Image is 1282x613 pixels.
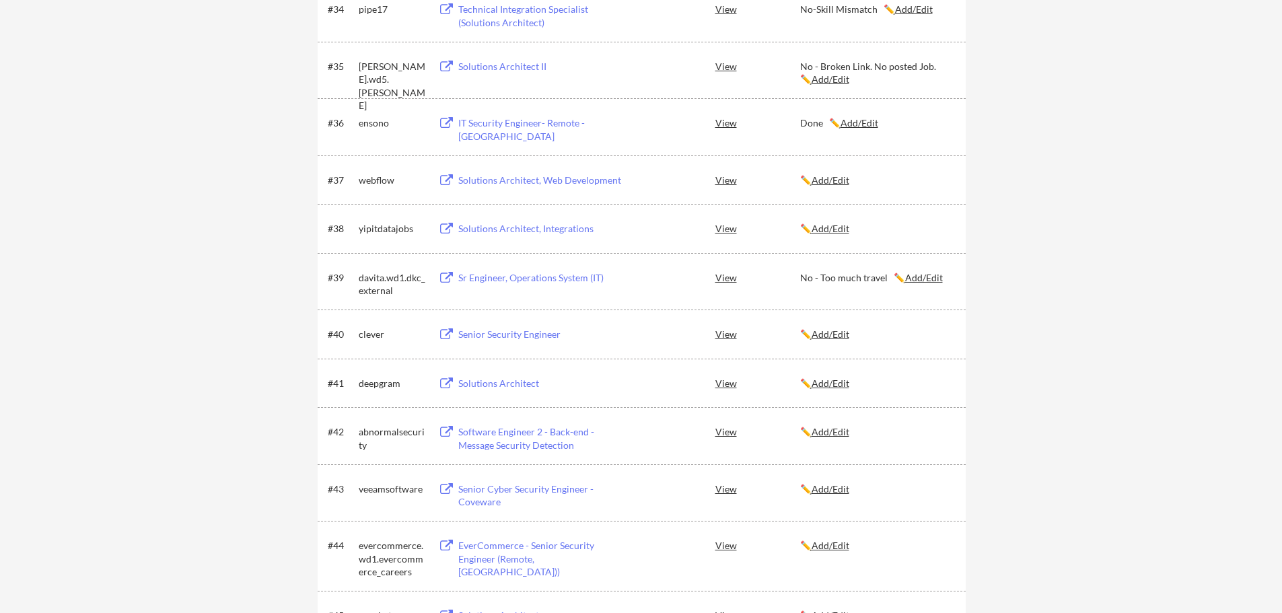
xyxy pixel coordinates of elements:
div: #34 [328,3,354,16]
div: ✏️ [800,482,954,496]
div: Senior Security Engineer [458,328,625,341]
u: Add/Edit [812,174,849,186]
div: View [715,54,800,78]
div: IT Security Engineer- Remote - [GEOGRAPHIC_DATA] [458,116,625,143]
div: ✏️ [800,539,954,552]
div: Software Engineer 2 - Back-end - Message Security Detection [458,425,625,452]
div: Solutions Architect [458,377,625,390]
div: clever [359,328,426,341]
div: [PERSON_NAME].wd5.[PERSON_NAME] [359,60,426,112]
div: #35 [328,60,354,73]
div: #42 [328,425,354,439]
div: View [715,216,800,240]
u: Add/Edit [812,377,849,389]
div: ✏️ [800,328,954,341]
div: #41 [328,377,354,390]
div: #39 [328,271,354,285]
u: Add/Edit [812,426,849,437]
div: Technical Integration Specialist (Solutions Architect) [458,3,625,29]
u: Add/Edit [812,223,849,234]
u: Add/Edit [812,540,849,551]
u: Add/Edit [812,73,849,85]
div: View [715,371,800,395]
div: Solutions Architect, Web Development [458,174,625,187]
div: No - Broken Link. No posted Job. ✏️ [800,60,954,86]
u: Add/Edit [812,328,849,340]
div: View [715,476,800,501]
div: ensono [359,116,426,130]
div: #38 [328,222,354,236]
div: ✏️ [800,377,954,390]
div: Senior Cyber Security Engineer - Coveware [458,482,625,509]
div: View [715,419,800,443]
div: View [715,265,800,289]
div: View [715,110,800,135]
div: veeamsoftware [359,482,426,496]
div: No - Too much travel ✏️ [800,271,954,285]
u: Add/Edit [905,272,943,283]
div: Solutions Architect II [458,60,625,73]
div: Solutions Architect, Integrations [458,222,625,236]
div: ✏️ [800,222,954,236]
div: #44 [328,539,354,552]
div: abnormalsecurity [359,425,426,452]
div: #36 [328,116,354,130]
div: Sr Engineer, Operations System (IT) [458,271,625,285]
div: Done ✏️ [800,116,954,130]
div: View [715,533,800,557]
div: View [715,322,800,346]
div: yipitdatajobs [359,222,426,236]
div: evercommerce.wd1.evercommerce_careers [359,539,426,579]
div: #40 [328,328,354,341]
div: View [715,168,800,192]
div: webflow [359,174,426,187]
div: ✏️ [800,425,954,439]
div: deepgram [359,377,426,390]
div: No-Skill Mismatch ✏️ [800,3,954,16]
div: pipe17 [359,3,426,16]
div: #37 [328,174,354,187]
div: EverCommerce - Senior Security Engineer (Remote, [GEOGRAPHIC_DATA])) [458,539,625,579]
div: #43 [328,482,354,496]
u: Add/Edit [895,3,933,15]
div: davita.wd1.dkc_external [359,271,426,297]
u: Add/Edit [841,117,878,129]
div: ✏️ [800,174,954,187]
u: Add/Edit [812,483,849,495]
